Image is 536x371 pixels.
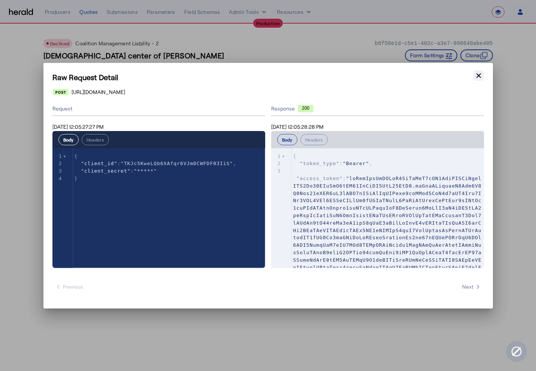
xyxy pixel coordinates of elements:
span: Next [462,283,481,291]
div: 1 [52,153,63,160]
text: 200 [302,106,309,111]
div: 2 [52,160,63,167]
span: : , [75,161,237,166]
span: "client_id" [81,161,117,166]
span: { [75,153,78,159]
button: Next [459,280,484,294]
h1: Raw Request Detail [52,72,484,82]
span: : [75,168,157,174]
span: : , [293,161,373,166]
div: 2 [271,160,282,167]
span: : [293,168,482,337]
span: "loRemIpsUmDOLoR4SiTaMeT7cON1AdiPISCiNgelITS2Do30EIuSmO6tEM61InCiDI5UtL25EtD8.maGnaALiquaeN8Adm6V... [293,176,482,337]
button: Headers [300,134,328,145]
span: "token_type" [300,161,339,166]
span: "client_secret" [81,168,130,174]
div: Response [271,105,484,112]
span: [DATE] 12:05:28:28 PM [271,124,324,130]
span: "access_token" [296,176,343,181]
span: [URL][DOMAIN_NAME] [72,88,125,96]
button: Headers [82,134,109,145]
span: "TKJc5KweLQb6XAfqr6VJmDCWFDF03IiS" [121,161,233,166]
div: Request [52,102,265,116]
div: 3 [52,167,63,175]
button: Previous [52,280,86,294]
span: "Bearer" [343,161,369,166]
span: { [293,153,297,159]
div: 4 [52,175,63,182]
button: Body [58,134,79,145]
span: } [75,176,78,181]
div: 1 [271,153,282,160]
button: Body [277,134,297,145]
span: Previous [55,283,83,291]
span: [DATE] 12:05:27:27 PM [52,124,104,130]
div: 3 [271,167,282,175]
